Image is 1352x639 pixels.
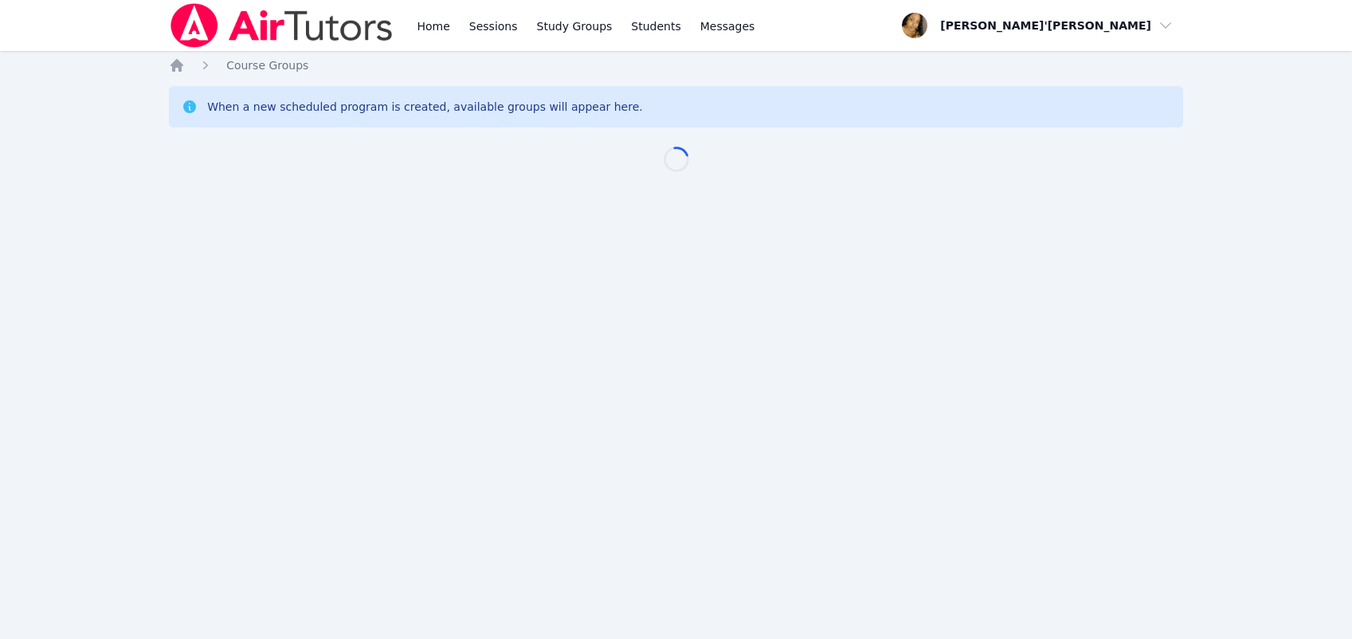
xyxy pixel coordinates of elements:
[700,18,755,34] span: Messages
[169,57,1183,73] nav: Breadcrumb
[207,99,643,115] div: When a new scheduled program is created, available groups will appear here.
[226,59,308,72] span: Course Groups
[169,3,394,48] img: Air Tutors
[226,57,308,73] a: Course Groups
